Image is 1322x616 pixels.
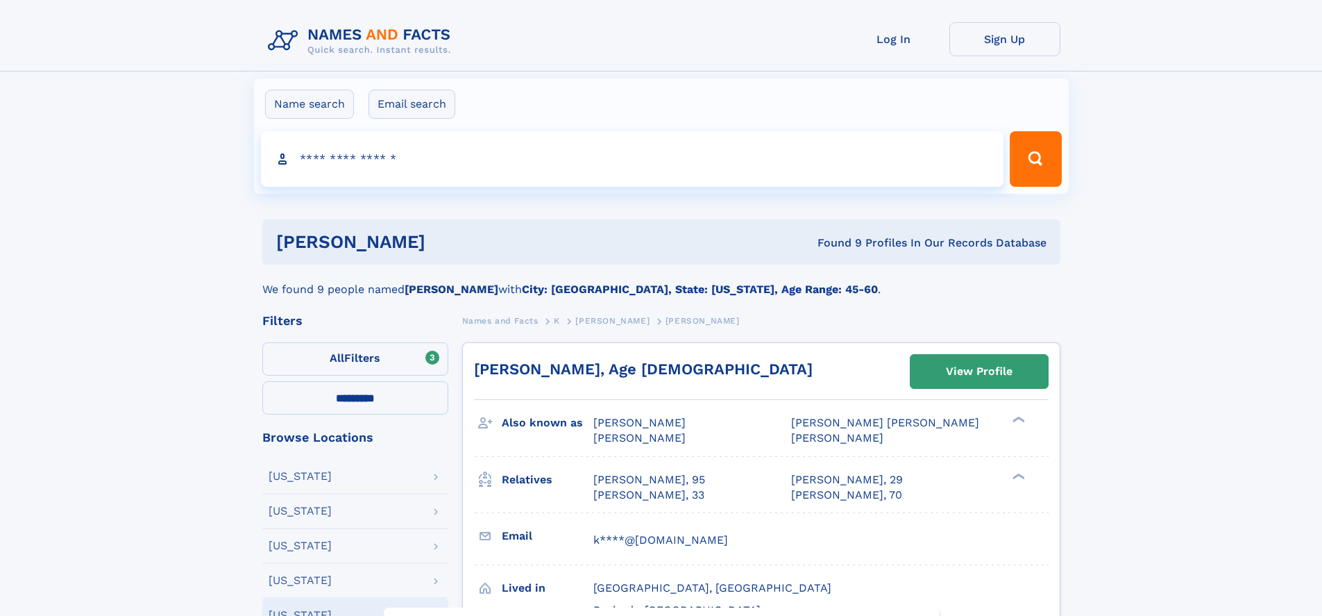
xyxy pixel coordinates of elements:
[269,506,332,517] div: [US_STATE]
[838,22,949,56] a: Log In
[262,315,448,327] div: Filters
[791,416,979,429] span: [PERSON_NAME] [PERSON_NAME]
[502,524,593,548] h3: Email
[593,431,686,444] span: [PERSON_NAME]
[946,356,1012,388] div: View Profile
[262,342,448,376] label: Filters
[474,360,813,378] a: [PERSON_NAME], Age [DEMOGRAPHIC_DATA]
[261,131,1004,187] input: search input
[554,312,560,329] a: K
[269,540,332,551] div: [US_STATE]
[502,411,593,435] h3: Also known as
[1010,131,1061,187] button: Search Button
[1009,415,1026,424] div: ❯
[666,316,740,326] span: [PERSON_NAME]
[791,472,903,488] a: [PERSON_NAME], 29
[405,283,498,296] b: [PERSON_NAME]
[269,575,332,586] div: [US_STATE]
[949,22,1060,56] a: Sign Up
[593,472,705,488] a: [PERSON_NAME], 95
[269,471,332,482] div: [US_STATE]
[791,488,902,503] a: [PERSON_NAME], 70
[262,265,1060,298] div: We found 9 people named with .
[265,90,354,119] label: Name search
[593,581,831,594] span: [GEOGRAPHIC_DATA], [GEOGRAPHIC_DATA]
[593,416,686,429] span: [PERSON_NAME]
[593,488,704,503] a: [PERSON_NAME], 33
[554,316,560,326] span: K
[910,355,1048,388] a: View Profile
[262,22,462,60] img: Logo Names and Facts
[276,233,622,251] h1: [PERSON_NAME]
[462,312,539,329] a: Names and Facts
[502,576,593,600] h3: Lived in
[621,235,1046,251] div: Found 9 Profiles In Our Records Database
[502,468,593,492] h3: Relatives
[791,431,883,444] span: [PERSON_NAME]
[262,431,448,444] div: Browse Locations
[330,351,344,365] span: All
[1009,472,1026,481] div: ❯
[522,283,878,296] b: City: [GEOGRAPHIC_DATA], State: [US_STATE], Age Range: 45-60
[575,312,650,329] a: [PERSON_NAME]
[368,90,455,119] label: Email search
[575,316,650,326] span: [PERSON_NAME]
